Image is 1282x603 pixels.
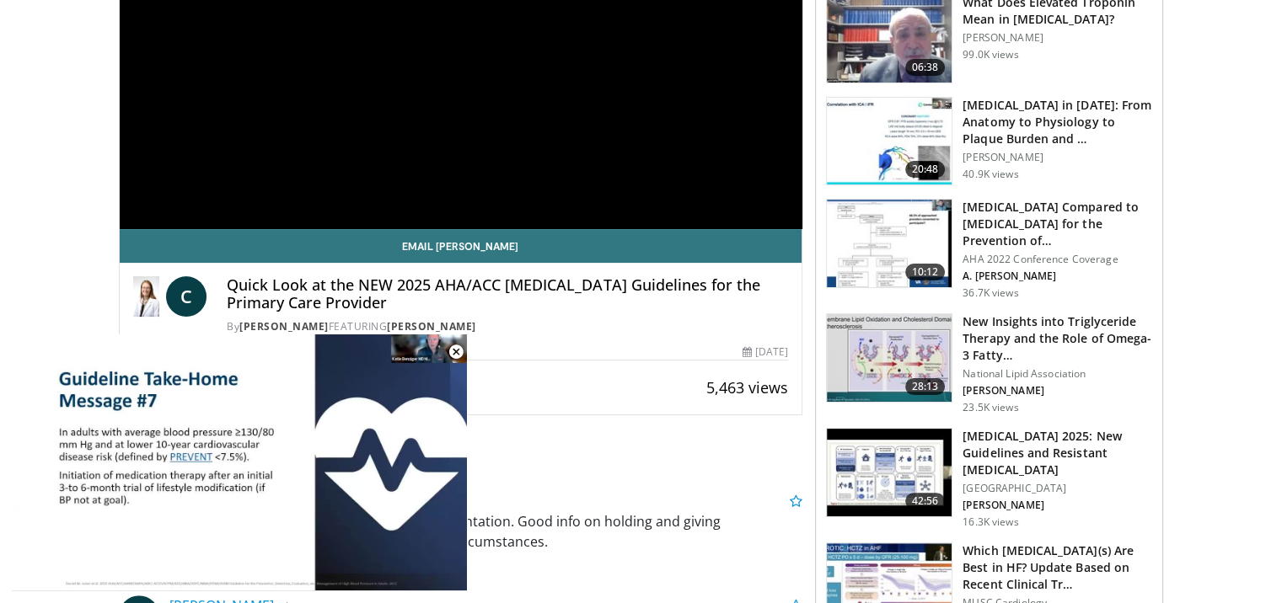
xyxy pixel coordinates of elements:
[963,48,1018,61] p: 99.0K views
[905,161,946,178] span: 20:48
[963,313,1152,364] h3: New Insights into Triglyceride Therapy and the Role of Omega-3 Fatty…
[743,344,788,360] div: [DATE]
[133,276,160,317] img: Dr. Catherine P. Benziger
[963,168,1018,181] p: 40.9K views
[905,493,946,510] span: 42:56
[963,31,1152,45] p: [PERSON_NAME]
[963,97,1152,147] h3: [MEDICAL_DATA] in [DATE]: From Anatomy to Physiology to Plaque Burden and …
[963,151,1152,164] p: [PERSON_NAME]
[387,319,476,334] a: [PERSON_NAME]
[169,511,803,552] p: Thank you, very informative and concise presentation. Good info on holding and giving [MEDICAL_DA...
[227,319,788,334] div: By FEATURING
[227,276,788,312] h4: Quick Look at the NEW 2025 AHA/ACC [MEDICAL_DATA] Guidelines for the Primary Care Provider
[963,515,1018,529] p: 16.3K views
[963,482,1152,495] p: [GEOGRAPHIC_DATA]
[826,199,1152,300] a: 10:12 [MEDICAL_DATA] Compared to [MEDICAL_DATA] for the Prevention of… AHA 2022 Conference Covera...
[239,319,329,334] a: [PERSON_NAME]
[826,313,1152,414] a: 28:13 New Insights into Triglyceride Therapy and the Role of Omega-3 Fatty… National Lipid Associ...
[963,499,1152,512] p: [PERSON_NAME]
[963,428,1152,478] h3: [MEDICAL_DATA] 2025: New Guidelines and Resistant [MEDICAL_DATA]
[12,334,467,591] video-js: Video Player
[905,264,946,280] span: 10:12
[963,367,1152,381] p: National Lipid Association
[905,59,946,76] span: 06:38
[439,334,473,370] button: Close
[827,429,952,516] img: 280bcb39-0f4e-42eb-9c44-b41b9262a277.150x105_q85_crop-smart_upscale.jpg
[120,229,802,263] a: Email [PERSON_NAME]
[827,200,952,287] img: 7c0f9b53-1609-4588-8498-7cac8464d722.150x105_q85_crop-smart_upscale.jpg
[963,286,1018,300] p: 36.7K views
[905,378,946,395] span: 28:13
[963,199,1152,249] h3: [MEDICAL_DATA] Compared to [MEDICAL_DATA] for the Prevention of…
[826,97,1152,186] a: 20:48 [MEDICAL_DATA] in [DATE]: From Anatomy to Physiology to Plaque Burden and … [PERSON_NAME] 4...
[166,276,207,317] a: C
[963,384,1152,398] p: [PERSON_NAME]
[963,542,1152,593] h3: Which [MEDICAL_DATA](s) Are Best in HF? Update Based on Recent Clinical Tr…
[826,428,1152,529] a: 42:56 [MEDICAL_DATA] 2025: New Guidelines and Resistant [MEDICAL_DATA] [GEOGRAPHIC_DATA] [PERSON_...
[827,98,952,185] img: 823da73b-7a00-425d-bb7f-45c8b03b10c3.150x105_q85_crop-smart_upscale.jpg
[963,253,1152,266] p: AHA 2022 Conference Coverage
[963,269,1152,283] p: A. [PERSON_NAME]
[706,377,788,398] span: 5,463 views
[827,314,952,402] img: 45ea033d-f728-4586-a1ce-38957b05c09e.150x105_q85_crop-smart_upscale.jpg
[963,401,1018,414] p: 23.5K views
